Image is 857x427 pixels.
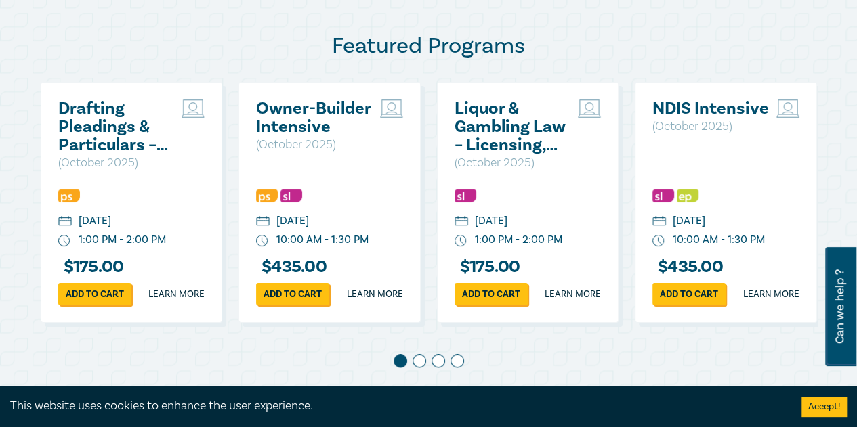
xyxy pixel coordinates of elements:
[256,189,278,202] img: Professional Skills
[652,216,666,228] img: calendar
[455,283,528,305] a: Add to cart
[41,32,817,60] h2: Featured Programs
[58,283,131,305] a: Add to cart
[801,397,847,417] button: Accept cookies
[256,216,270,228] img: calendar
[10,397,781,415] div: This website uses cookies to enhance the user experience.
[58,216,72,228] img: calendar
[455,235,467,247] img: watch
[280,189,302,202] img: Substantive Law
[475,213,507,229] div: [DATE]
[347,288,403,301] a: Learn more
[833,255,846,358] span: Can we help ?
[148,288,205,301] a: Learn more
[455,258,520,276] h3: $ 175.00
[673,232,765,248] div: 10:00 AM - 1:30 PM
[256,258,327,276] h3: $ 435.00
[276,232,369,248] div: 10:00 AM - 1:30 PM
[455,216,468,228] img: calendar
[58,99,175,154] a: Drafting Pleadings & Particulars – Tips & Traps
[455,154,572,172] p: ( October 2025 )
[743,288,799,301] a: Learn more
[677,189,698,202] img: Ethics & Professional Responsibility
[455,189,476,202] img: Substantive Law
[256,283,329,305] a: Add to cart
[652,189,674,202] img: Substantive Law
[256,136,373,154] p: ( October 2025 )
[652,283,726,305] a: Add to cart
[58,235,70,247] img: watch
[182,99,205,118] img: Live Stream
[652,235,665,247] img: watch
[475,232,562,248] div: 1:00 PM - 2:00 PM
[58,258,124,276] h3: $ 175.00
[256,99,373,136] a: Owner-Builder Intensive
[578,99,601,118] img: Live Stream
[545,288,601,301] a: Learn more
[455,99,572,154] a: Liquor & Gambling Law – Licensing, Compliance & Regulations
[79,213,111,229] div: [DATE]
[276,213,309,229] div: [DATE]
[58,189,80,202] img: Professional Skills
[776,99,799,118] img: Live Stream
[652,258,723,276] h3: $ 435.00
[380,99,403,118] img: Live Stream
[673,213,705,229] div: [DATE]
[58,154,175,172] p: ( October 2025 )
[652,99,770,118] a: NDIS Intensive
[256,235,268,247] img: watch
[79,232,166,248] div: 1:00 PM - 2:00 PM
[652,118,770,135] p: ( October 2025 )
